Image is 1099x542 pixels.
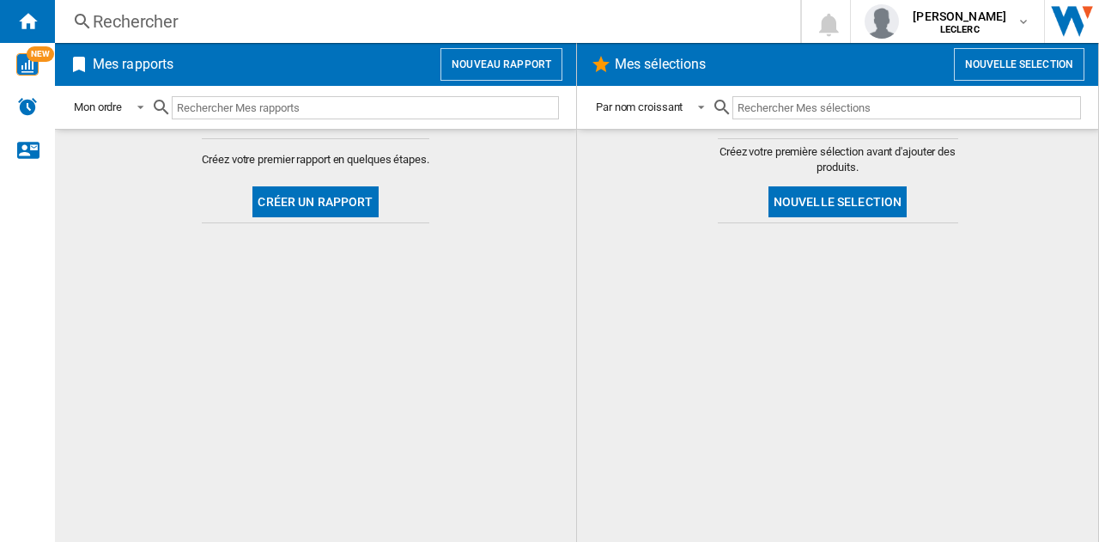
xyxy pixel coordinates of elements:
[27,46,54,62] span: NEW
[865,4,899,39] img: profile.jpg
[252,186,378,217] button: Créer un rapport
[89,48,177,81] h2: Mes rapports
[74,100,122,113] div: Mon ordre
[16,53,39,76] img: wise-card.svg
[93,9,756,33] div: Rechercher
[718,144,958,175] span: Créez votre première sélection avant d'ajouter des produits.
[202,152,428,167] span: Créez votre premier rapport en quelques étapes.
[913,8,1006,25] span: [PERSON_NAME]
[440,48,562,81] button: Nouveau rapport
[17,96,38,117] img: alerts-logo.svg
[611,48,709,81] h2: Mes sélections
[940,24,980,35] b: LECLERC
[172,96,559,119] input: Rechercher Mes rapports
[732,96,1081,119] input: Rechercher Mes sélections
[768,186,908,217] button: Nouvelle selection
[954,48,1084,81] button: Nouvelle selection
[596,100,683,113] div: Par nom croissant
